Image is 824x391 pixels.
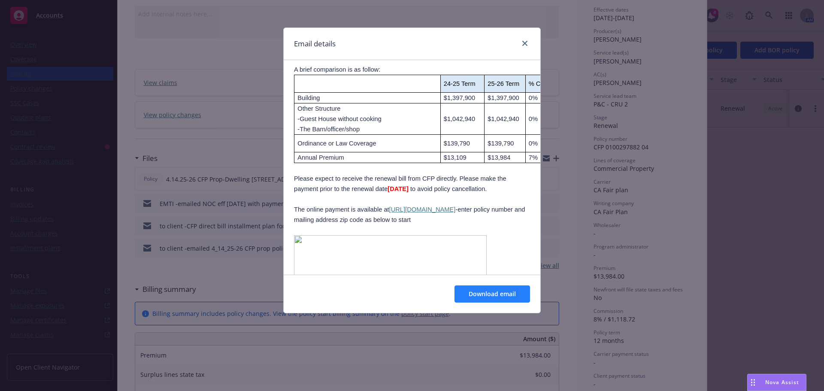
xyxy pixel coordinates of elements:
[294,165,525,223] span: Please expect to receive the renewal bill from CFP directly. Please make the payment prior to the...
[389,206,456,213] a: [URL][DOMAIN_NAME]
[748,374,758,391] div: Drag to move
[294,235,487,311] img: image002.png@01DB8E7F.EC9FD490
[765,379,799,386] span: Nova Assist
[747,374,806,391] button: Nova Assist
[388,185,409,192] span: [DATE]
